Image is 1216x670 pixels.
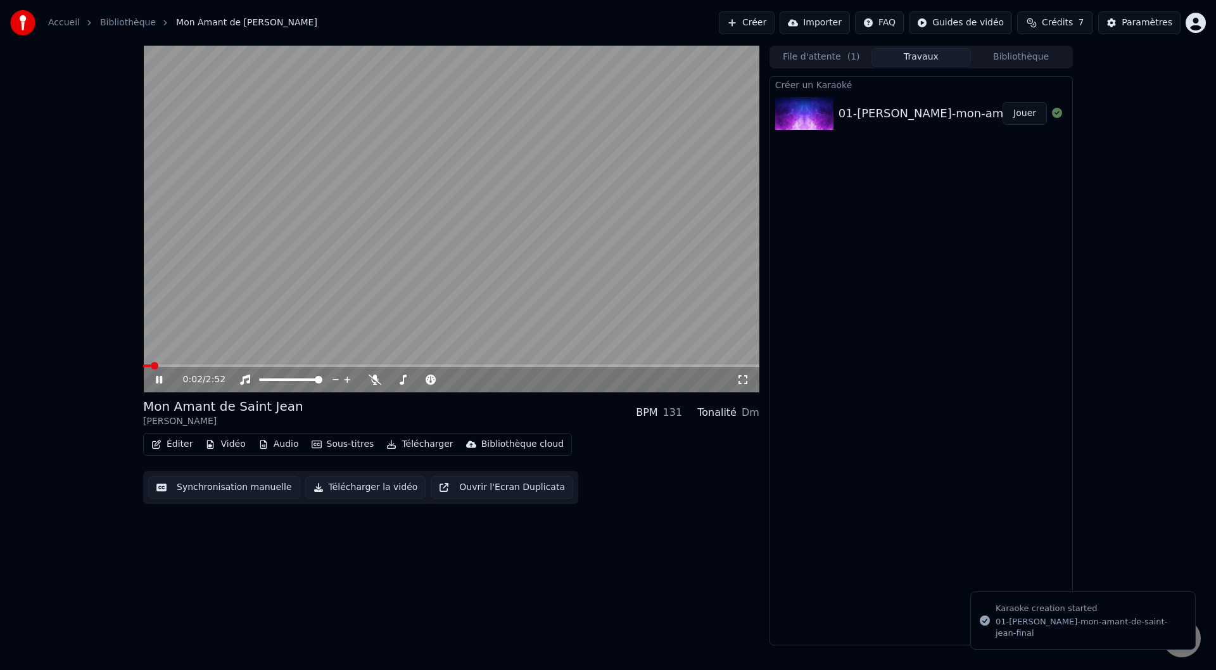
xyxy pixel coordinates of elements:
button: Sous-titres [307,435,379,453]
span: 0:02 [183,373,203,386]
button: Synchronisation manuelle [148,476,300,499]
button: Vidéo [200,435,250,453]
div: Bibliothèque cloud [481,438,564,451]
button: Crédits7 [1017,11,1093,34]
button: Bibliothèque [971,48,1071,67]
span: Crédits [1042,16,1073,29]
button: Audio [253,435,304,453]
button: Travaux [871,48,972,67]
button: File d'attente [771,48,871,67]
span: 7 [1078,16,1084,29]
button: Paramètres [1098,11,1181,34]
button: Guides de vidéo [909,11,1012,34]
div: Tonalité [697,405,737,420]
div: Créer un Karaoké [770,77,1072,92]
span: 2:52 [206,373,225,386]
button: Télécharger la vidéo [305,476,426,499]
span: Mon Amant de [PERSON_NAME] [176,16,317,29]
div: 01-[PERSON_NAME]-mon-amant-de-saint-jean-final [839,105,1130,122]
div: Dm [742,405,759,420]
img: youka [10,10,35,35]
button: Créer [719,11,775,34]
div: BPM [636,405,657,420]
div: 131 [663,405,683,420]
a: Accueil [48,16,80,29]
button: Télécharger [381,435,458,453]
div: Mon Amant de Saint Jean [143,397,303,415]
nav: breadcrumb [48,16,317,29]
span: ( 1 ) [847,51,860,63]
button: Ouvrir l'Ecran Duplicata [431,476,573,499]
div: [PERSON_NAME] [143,415,303,428]
button: FAQ [855,11,904,34]
div: Paramètres [1122,16,1172,29]
div: / [183,373,213,386]
button: Éditer [146,435,198,453]
a: Bibliothèque [100,16,156,29]
div: 01-[PERSON_NAME]-mon-amant-de-saint-jean-final [996,616,1185,639]
div: Karaoke creation started [996,602,1185,615]
button: Importer [780,11,850,34]
button: Jouer [1003,102,1047,125]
